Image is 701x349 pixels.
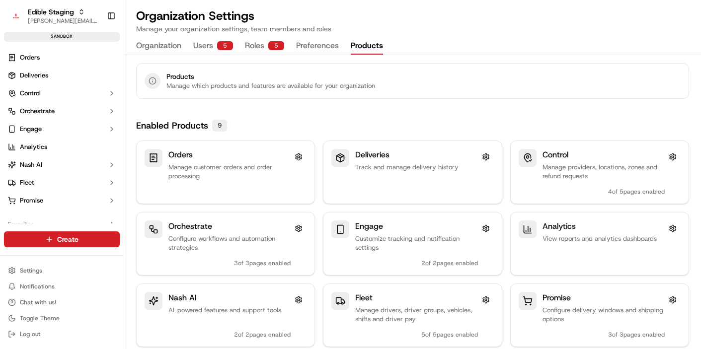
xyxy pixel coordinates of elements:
[136,119,208,133] h2: Enabled Products
[4,68,120,83] a: Deliveries
[4,216,120,232] div: Favorites
[4,85,120,101] button: Control
[4,264,120,278] button: Settings
[355,234,477,252] p: Customize tracking and notification settings
[4,231,120,247] button: Create
[193,38,233,55] button: Users
[20,125,42,134] span: Engage
[168,163,291,181] p: Manage customer orders and order processing
[4,157,120,173] button: Nash AI
[168,220,212,232] h3: Orchestrate
[234,259,291,267] span: 3 of 3 pages enabled
[245,38,284,55] button: Roles
[20,282,55,290] span: Notifications
[168,234,291,252] p: Configure workflows and automation strategies
[543,149,568,161] h3: Control
[20,298,56,306] span: Chat with us!
[4,4,103,28] button: Edible StagingEdible Staging[PERSON_NAME][EMAIL_ADDRESS][DOMAIN_NAME]
[212,120,227,132] div: 9
[20,314,60,322] span: Toggle Theme
[355,292,373,304] h3: Fleet
[136,38,181,55] button: Organization
[20,160,42,169] span: Nash AI
[168,292,197,304] h3: Nash AI
[136,24,331,34] p: Manage your organization settings, team members and roles
[168,149,193,161] h3: Orders
[20,53,40,62] span: Orders
[20,107,55,116] span: Orchestrate
[268,41,284,50] div: 5
[296,38,339,55] button: Preferences
[166,71,375,81] h3: Products
[217,41,233,50] div: 5
[355,149,389,161] h3: Deliveries
[608,331,665,339] span: 3 of 3 pages enabled
[166,81,375,90] p: Manage which products and features are available for your organization
[421,259,478,267] span: 2 of 2 pages enabled
[57,234,78,244] span: Create
[4,175,120,191] button: Fleet
[4,327,120,341] button: Log out
[20,89,41,98] span: Control
[4,311,120,325] button: Toggle Theme
[4,279,120,293] button: Notifications
[20,196,43,205] span: Promise
[28,17,99,25] button: [PERSON_NAME][EMAIL_ADDRESS][DOMAIN_NAME]
[351,38,383,55] button: Products
[28,7,74,17] button: Edible Staging
[4,193,120,209] button: Promise
[8,8,24,24] img: Edible Staging
[421,331,478,339] span: 5 of 5 pages enabled
[543,292,571,304] h3: Promise
[20,142,47,151] span: Analytics
[355,220,383,232] h3: Engage
[20,71,48,80] span: Deliveries
[4,139,120,155] a: Analytics
[20,267,42,275] span: Settings
[234,331,291,339] span: 2 of 2 pages enabled
[4,50,120,66] a: Orders
[168,306,291,315] p: AI-powered features and support tools
[543,220,576,232] h3: Analytics
[136,8,331,24] h1: Organization Settings
[20,178,34,187] span: Fleet
[20,330,40,338] span: Log out
[4,103,120,119] button: Orchestrate
[355,163,477,172] p: Track and manage delivery history
[543,163,665,181] p: Manage providers, locations, zones and refund requests
[4,295,120,309] button: Chat with us!
[543,234,665,243] p: View reports and analytics dashboards
[4,121,120,137] button: Engage
[4,32,120,42] div: sandbox
[543,306,665,324] p: Configure delivery windows and shipping options
[355,306,477,324] p: Manage drivers, driver groups, vehicles, shifts and driver pay
[608,188,665,196] span: 4 of 5 pages enabled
